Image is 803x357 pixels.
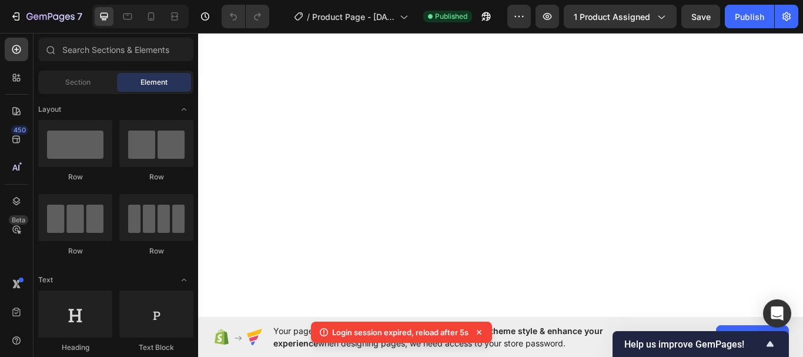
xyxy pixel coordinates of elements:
[9,215,28,225] div: Beta
[175,100,193,119] span: Toggle open
[11,125,28,135] div: 450
[312,11,395,23] span: Product Page - [DATE] 18:44:06
[716,325,789,349] button: Allow access
[140,77,168,88] span: Element
[38,246,112,256] div: Row
[65,77,91,88] span: Section
[38,38,193,61] input: Search Sections & Elements
[681,5,720,28] button: Save
[574,11,650,23] span: 1 product assigned
[119,172,193,182] div: Row
[119,246,193,256] div: Row
[222,5,269,28] div: Undo/Redo
[435,11,467,22] span: Published
[763,299,791,328] div: Open Intercom Messenger
[38,342,112,353] div: Heading
[77,9,82,24] p: 7
[198,30,803,320] iframe: Design area
[5,5,88,28] button: 7
[38,104,61,115] span: Layout
[119,342,193,353] div: Text Block
[624,339,763,350] span: Help us improve GemPages!
[691,12,711,22] span: Save
[38,275,53,285] span: Text
[332,326,469,338] p: Login session expired, reload after 5s
[725,5,774,28] button: Publish
[564,5,677,28] button: 1 product assigned
[735,11,764,23] div: Publish
[273,325,649,349] span: Your page is password protected. To when designing pages, we need access to your store password.
[624,337,777,351] button: Show survey - Help us improve GemPages!
[38,172,112,182] div: Row
[307,11,310,23] span: /
[175,271,193,289] span: Toggle open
